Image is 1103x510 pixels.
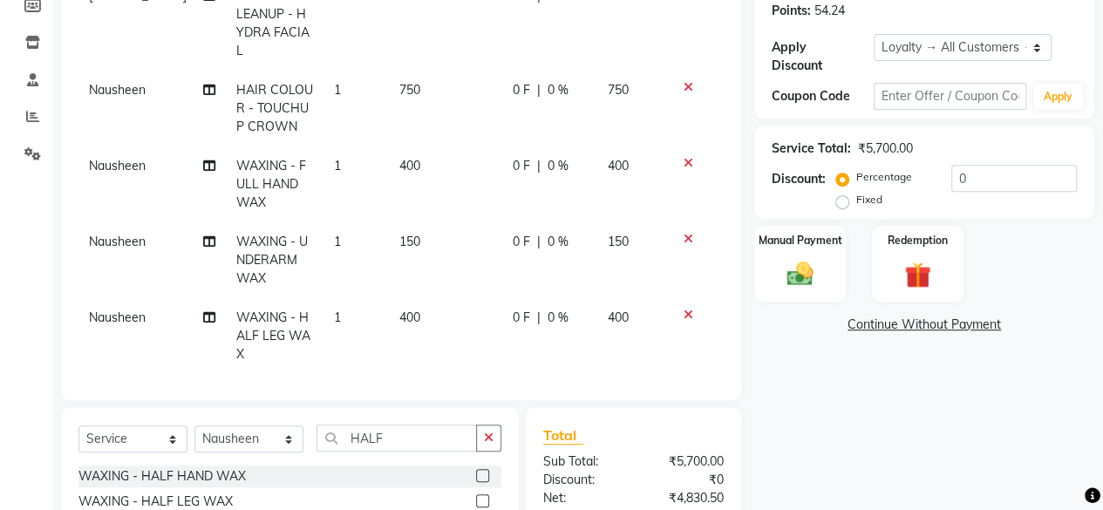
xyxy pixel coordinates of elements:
button: Apply [1033,84,1083,110]
span: Nausheen [89,309,146,325]
label: Fixed [856,192,882,207]
span: 150 [399,234,420,249]
span: 0 F [513,157,530,175]
div: Coupon Code [772,87,874,105]
div: Discount: [530,471,634,489]
span: 0 F [513,81,530,99]
input: Enter Offer / Coupon Code [874,83,1026,110]
span: 400 [607,309,628,325]
div: Sub Total: [530,452,634,471]
span: 750 [607,82,628,98]
div: Discount: [772,170,826,188]
span: 0 % [548,309,569,327]
span: WAXING - FULL HAND WAX [236,158,306,210]
div: ₹5,700.00 [858,139,913,158]
span: WAXING - HALF LEG WAX [236,309,310,362]
img: _gift.svg [896,259,939,291]
div: WAXING - HALF HAND WAX [78,467,246,486]
span: 750 [399,82,420,98]
span: 400 [607,158,628,173]
span: Total [543,426,583,445]
span: | [537,309,541,327]
span: Nausheen [89,158,146,173]
span: 0 F [513,233,530,251]
div: ₹0 [633,471,737,489]
span: | [537,233,541,251]
div: Points: [772,2,811,20]
div: Apply Discount [772,38,874,75]
a: Continue Without Payment [758,316,1091,334]
div: 54.24 [814,2,845,20]
span: | [537,81,541,99]
span: 1 [334,309,341,325]
span: 1 [334,82,341,98]
label: Redemption [888,233,948,248]
span: 0 % [548,81,569,99]
span: WAXING - UNDERARM WAX [236,234,308,286]
img: _cash.svg [779,259,821,289]
div: Net: [530,489,634,507]
div: Service Total: [772,139,851,158]
span: 400 [399,158,420,173]
span: HAIR COLOUR - TOUCHUP CROWN [236,82,313,134]
span: | [537,157,541,175]
span: 400 [399,309,420,325]
span: 0 % [548,233,569,251]
label: Manual Payment [759,233,842,248]
span: Nausheen [89,82,146,98]
span: 150 [607,234,628,249]
label: Percentage [856,169,912,185]
span: 1 [334,234,341,249]
span: 1 [334,158,341,173]
div: ₹5,700.00 [633,452,737,471]
span: 0 % [548,157,569,175]
input: Search or Scan [317,425,477,452]
span: Nausheen [89,234,146,249]
span: 0 F [513,309,530,327]
div: ₹4,830.50 [633,489,737,507]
